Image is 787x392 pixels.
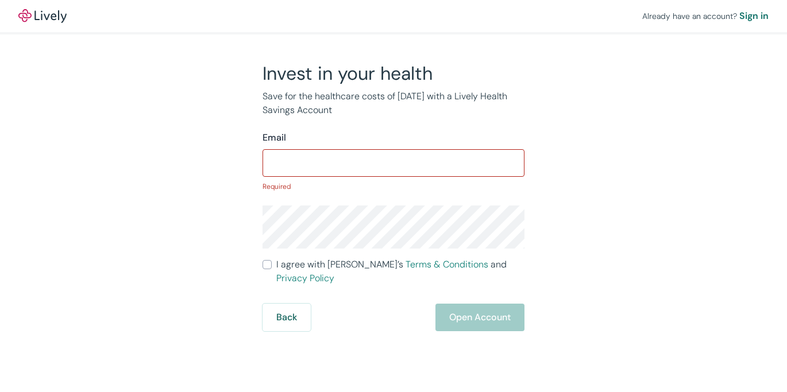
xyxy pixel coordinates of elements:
[276,258,524,285] span: I agree with [PERSON_NAME]’s and
[263,131,286,145] label: Email
[263,181,524,192] p: Required
[18,9,67,23] a: LivelyLively
[739,9,769,23] a: Sign in
[263,62,524,85] h2: Invest in your health
[263,304,311,331] button: Back
[263,90,524,117] p: Save for the healthcare costs of [DATE] with a Lively Health Savings Account
[276,272,334,284] a: Privacy Policy
[406,258,488,270] a: Terms & Conditions
[642,9,769,23] div: Already have an account?
[18,9,67,23] img: Lively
